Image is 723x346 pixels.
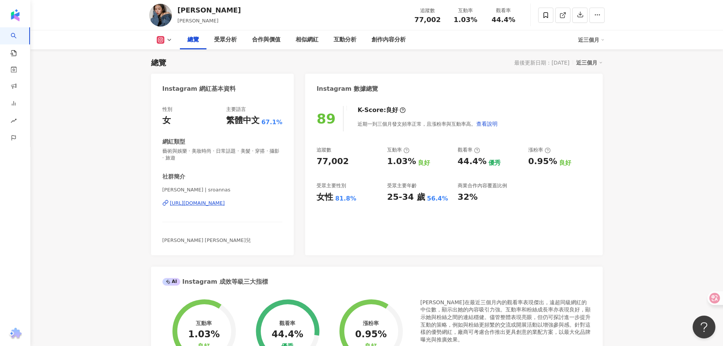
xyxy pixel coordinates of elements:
div: 總覽 [151,57,166,68]
div: 56.4% [427,194,448,203]
span: 查看說明 [476,121,498,127]
div: 繁體中文 [226,115,260,126]
img: chrome extension [8,328,23,340]
div: 網紅類型 [162,138,185,146]
div: 觀看率 [489,7,518,14]
div: 81.8% [335,194,356,203]
span: rise [11,113,17,130]
div: 最後更新日期：[DATE] [514,60,569,66]
div: Instagram 數據總覽 [317,85,378,93]
iframe: Help Scout Beacon - Open [693,316,715,338]
a: search [11,27,26,57]
div: 性別 [162,106,172,113]
div: 主要語言 [226,106,246,113]
div: 近期一到三個月發文頻率正常，且漲粉率與互動率高。 [358,116,498,131]
div: 1.03% [387,156,416,167]
div: 1.03% [188,329,220,340]
div: 44.4% [272,329,303,340]
div: 良好 [418,159,430,167]
div: 77,002 [317,156,349,167]
div: 追蹤數 [413,7,442,14]
div: 漲粉率 [363,320,379,326]
div: 近三個月 [578,34,605,46]
div: 互動率 [196,320,212,326]
div: 社群簡介 [162,173,185,181]
div: 良好 [559,159,571,167]
div: 觀看率 [458,147,480,153]
span: [PERSON_NAME] | sroannas [162,186,283,193]
div: 受眾主要年齡 [387,182,417,189]
div: [URL][DOMAIN_NAME] [170,200,225,207]
div: 相似網紅 [296,35,318,44]
div: 女性 [317,191,333,203]
span: 44.4% [491,16,515,24]
div: 觀看率 [279,320,295,326]
div: Instagram 網紅基本資料 [162,85,236,93]
a: [URL][DOMAIN_NAME] [162,200,283,207]
div: 互動率 [451,7,480,14]
div: 合作與價值 [252,35,280,44]
div: 良好 [386,106,398,114]
div: 漲粉率 [528,147,551,153]
div: AI [162,278,181,286]
span: [PERSON_NAME] [PERSON_NAME]兒 [162,237,251,243]
div: K-Score : [358,106,406,114]
div: 追蹤數 [317,147,331,153]
div: 總覽 [187,35,199,44]
span: 1.03% [454,16,477,24]
div: 優秀 [488,159,501,167]
button: 查看說明 [476,116,498,131]
div: 25-34 歲 [387,191,425,203]
div: [PERSON_NAME] [178,5,241,15]
span: 77,002 [414,16,441,24]
span: 67.1% [261,118,283,126]
div: Instagram 成效等級三大指標 [162,278,268,286]
img: KOL Avatar [149,4,172,27]
div: 女 [162,115,171,126]
div: 44.4% [458,156,487,167]
div: 互動率 [387,147,410,153]
div: [PERSON_NAME]在最近三個月內的觀看率表現傑出，遠超同級網紅的中位數，顯示出她的內容吸引力強。互動率和粉絲成長率亦表現良好，顯示她與粉絲之間的連結穩健。儘管整體表現亮眼，但仍可探討進一... [421,299,591,344]
div: 0.95% [528,156,557,167]
div: 近三個月 [576,58,603,68]
div: 89 [317,111,336,126]
div: 0.95% [355,329,387,340]
span: 藝術與娛樂 · 美妝時尚 · 日常話題 · 美髮 · 穿搭 · 攝影 · 旅遊 [162,148,283,161]
img: logo icon [9,9,21,21]
div: 互動分析 [334,35,356,44]
div: 創作內容分析 [372,35,406,44]
span: [PERSON_NAME] [178,18,219,24]
div: 商業合作內容覆蓋比例 [458,182,507,189]
div: 受眾分析 [214,35,237,44]
div: 32% [458,191,478,203]
div: 受眾主要性別 [317,182,346,189]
